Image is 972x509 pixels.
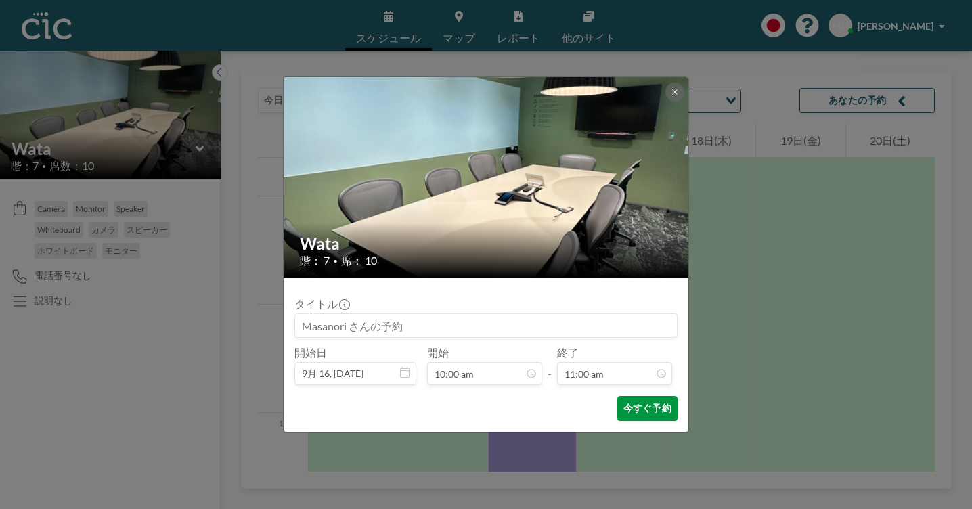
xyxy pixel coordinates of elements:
[294,297,349,311] label: タイトル
[557,346,579,359] label: 終了
[427,346,449,359] label: 開始
[295,314,677,337] input: Masanori さんの予約
[300,254,330,267] span: 階： 7
[294,346,327,359] label: 開始日
[300,234,673,254] h2: Wata
[548,351,552,380] span: -
[617,396,678,421] button: 今すぐ予約
[341,254,377,267] span: 席： 10
[333,256,338,266] span: •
